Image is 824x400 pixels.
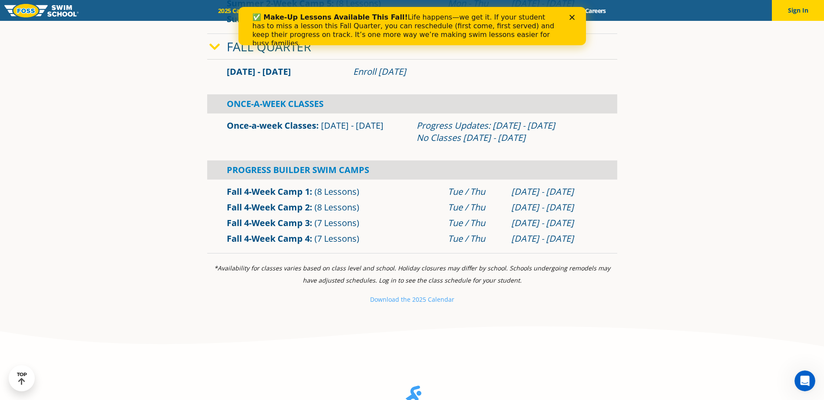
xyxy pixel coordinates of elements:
a: Fall 4-Week Camp 1 [227,186,310,197]
span: (7 Lessons) [314,233,359,244]
div: Close [331,8,340,13]
a: Swim Like [PERSON_NAME] [458,7,550,15]
span: (7 Lessons) [314,217,359,229]
a: Swim Path® Program [301,7,377,15]
a: Fall 4-Week Camp 3 [227,217,310,229]
div: Once-A-Week Classes [207,94,617,113]
div: Progress Updates: [DATE] - [DATE] No Classes [DATE] - [DATE] [417,120,598,144]
div: TOP [17,372,27,385]
div: Tue / Thu [448,201,503,213]
span: [DATE] - [DATE] [321,120,384,131]
a: Careers [577,7,613,15]
a: 2025 Calendar [211,7,265,15]
div: [DATE] - [DATE] [511,233,598,245]
div: [DATE] - [DATE] [511,217,598,229]
span: (8 Lessons) [314,186,359,197]
a: Fall 4-Week Camp 4 [227,233,310,244]
a: About [PERSON_NAME] [377,7,458,15]
iframe: Intercom live chat [794,370,815,391]
div: Tue / Thu [448,186,503,198]
div: Life happens—we get it. If your student has to miss a lesson this Fall Quarter, you can reschedul... [14,6,320,41]
div: Tue / Thu [448,233,503,245]
span: [DATE] - [DATE] [227,66,291,77]
div: [DATE] - [DATE] [511,201,598,213]
small: e 2025 Calendar [407,295,454,303]
small: Download th [370,295,407,303]
i: *Availability for classes varies based on class level and school. Holiday closures may differ by ... [214,264,610,284]
a: Schools [265,7,301,15]
a: Fall Quarter [227,38,311,55]
span: (8 Lessons) [314,201,359,213]
a: Fall 4-Week Camp 2 [227,201,310,213]
div: Progress Builder Swim Camps [207,160,617,180]
a: Blog [550,7,577,15]
img: FOSS Swim School Logo [4,4,79,17]
a: Download the 2025 Calendar [370,295,454,303]
div: [DATE] - [DATE] [511,186,598,198]
div: Tue / Thu [448,217,503,229]
b: ✅ Make-Up Lessons Available This Fall! [14,6,169,14]
div: Enroll [DATE] [353,66,598,78]
a: Once-a-week Classes [227,120,316,131]
iframe: Intercom live chat banner [238,7,586,45]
